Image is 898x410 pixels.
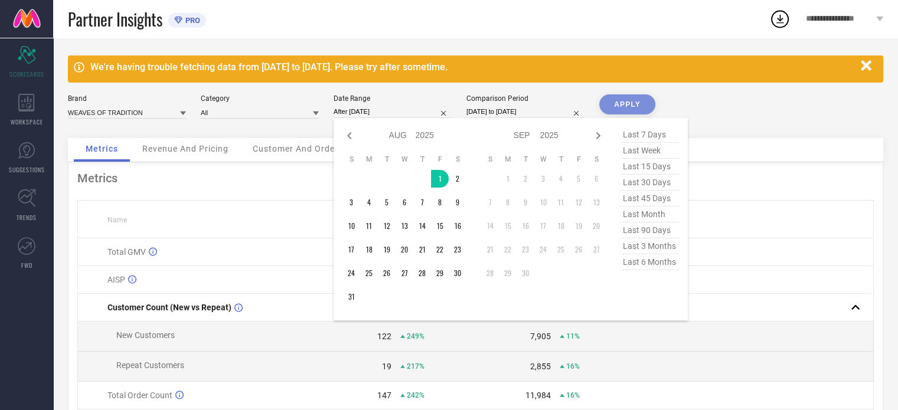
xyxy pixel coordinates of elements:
[517,217,534,235] td: Tue Sep 16 2025
[9,165,45,174] span: SUGGESTIONS
[620,175,679,191] span: last 30 days
[253,144,343,153] span: Customer And Orders
[481,155,499,164] th: Sunday
[517,264,534,282] td: Tue Sep 30 2025
[378,241,396,258] td: Tue Aug 19 2025
[413,264,431,282] td: Thu Aug 28 2025
[499,241,517,258] td: Mon Sep 22 2025
[378,264,396,282] td: Tue Aug 26 2025
[517,155,534,164] th: Tuesday
[107,247,146,257] span: Total GMV
[68,94,186,103] div: Brand
[407,391,424,399] span: 242%
[566,332,580,340] span: 11%
[342,217,360,235] td: Sun Aug 10 2025
[431,170,449,188] td: Fri Aug 01 2025
[534,170,552,188] td: Wed Sep 03 2025
[620,191,679,206] span: last 45 days
[378,155,396,164] th: Tuesday
[342,155,360,164] th: Sunday
[525,391,551,400] div: 11,984
[107,275,125,284] span: AISP
[431,193,449,211] td: Fri Aug 08 2025
[382,362,391,371] div: 19
[413,241,431,258] td: Thu Aug 21 2025
[552,155,570,164] th: Thursday
[107,216,127,224] span: Name
[413,217,431,235] td: Thu Aug 14 2025
[342,193,360,211] td: Sun Aug 03 2025
[566,362,580,370] span: 16%
[17,213,37,222] span: TRENDS
[552,217,570,235] td: Thu Sep 18 2025
[517,193,534,211] td: Tue Sep 09 2025
[570,170,587,188] td: Fri Sep 05 2025
[481,193,499,211] td: Sun Sep 07 2025
[413,155,431,164] th: Thursday
[396,241,413,258] td: Wed Aug 20 2025
[116,360,184,370] span: Repeat Customers
[769,8,791,29] div: Open download list
[360,193,378,211] td: Mon Aug 04 2025
[201,94,319,103] div: Category
[377,332,391,341] div: 122
[620,238,679,254] span: last 3 months
[449,217,466,235] td: Sat Aug 16 2025
[481,264,499,282] td: Sun Sep 28 2025
[334,106,452,118] input: Select date range
[431,241,449,258] td: Fri Aug 22 2025
[107,303,231,312] span: Customer Count (New vs Repeat)
[517,241,534,258] td: Tue Sep 23 2025
[552,193,570,211] td: Thu Sep 11 2025
[449,264,466,282] td: Sat Aug 30 2025
[517,170,534,188] td: Tue Sep 02 2025
[534,217,552,235] td: Wed Sep 17 2025
[466,106,584,118] input: Select comparison period
[620,127,679,143] span: last 7 days
[90,61,855,73] div: We're having trouble fetching data from [DATE] to [DATE]. Please try after sometime.
[396,155,413,164] th: Wednesday
[116,330,175,340] span: New Customers
[570,217,587,235] td: Fri Sep 19 2025
[396,217,413,235] td: Wed Aug 13 2025
[570,193,587,211] td: Fri Sep 12 2025
[534,241,552,258] td: Wed Sep 24 2025
[396,193,413,211] td: Wed Aug 06 2025
[378,193,396,211] td: Tue Aug 05 2025
[587,170,605,188] td: Sat Sep 06 2025
[552,241,570,258] td: Thu Sep 25 2025
[182,16,200,25] span: PRO
[21,261,32,270] span: FWD
[77,171,874,185] div: Metrics
[587,155,605,164] th: Saturday
[620,159,679,175] span: last 15 days
[360,217,378,235] td: Mon Aug 11 2025
[499,155,517,164] th: Monday
[481,241,499,258] td: Sun Sep 21 2025
[449,193,466,211] td: Sat Aug 09 2025
[342,241,360,258] td: Sun Aug 17 2025
[9,70,44,78] span: SCORECARDS
[449,155,466,164] th: Saturday
[142,144,228,153] span: Revenue And Pricing
[499,264,517,282] td: Mon Sep 29 2025
[620,143,679,159] span: last week
[620,222,679,238] span: last 90 days
[499,193,517,211] td: Mon Sep 08 2025
[342,288,360,306] td: Sun Aug 31 2025
[587,217,605,235] td: Sat Sep 20 2025
[431,264,449,282] td: Fri Aug 29 2025
[431,217,449,235] td: Fri Aug 15 2025
[587,193,605,211] td: Sat Sep 13 2025
[566,391,580,399] span: 16%
[107,391,172,400] span: Total Order Count
[396,264,413,282] td: Wed Aug 27 2025
[342,264,360,282] td: Sun Aug 24 2025
[378,217,396,235] td: Tue Aug 12 2025
[342,129,357,143] div: Previous month
[407,332,424,340] span: 249%
[413,193,431,211] td: Thu Aug 07 2025
[431,155,449,164] th: Friday
[530,332,551,341] div: 7,905
[466,94,584,103] div: Comparison Period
